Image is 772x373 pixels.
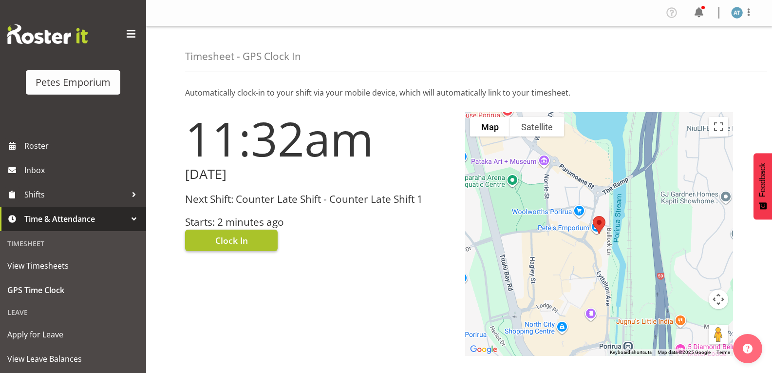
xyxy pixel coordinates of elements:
a: Apply for Leave [2,322,144,347]
span: Map data ©2025 Google [658,350,711,355]
span: Shifts [24,187,127,202]
button: Drag Pegman onto the map to open Street View [709,325,728,344]
img: Google [468,343,500,356]
div: Petes Emporium [36,75,111,90]
span: View Timesheets [7,258,139,273]
button: Map camera controls [709,290,728,309]
span: Time & Attendance [24,212,127,226]
span: Roster [24,138,141,153]
button: Show street map [470,117,510,137]
span: View Leave Balances [7,352,139,366]
span: Inbox [24,163,141,177]
a: View Leave Balances [2,347,144,371]
a: GPS Time Clock [2,278,144,302]
span: GPS Time Clock [7,283,139,297]
button: Keyboard shortcuts [610,349,652,356]
a: Open this area in Google Maps (opens a new window) [468,343,500,356]
img: help-xxl-2.png [743,344,753,353]
h4: Timesheet - GPS Clock In [185,51,301,62]
div: Leave [2,302,144,322]
span: Apply for Leave [7,327,139,342]
button: Toggle fullscreen view [709,117,728,137]
button: Feedback - Show survey [753,153,772,219]
a: View Timesheets [2,254,144,278]
a: Terms (opens in new tab) [716,350,730,355]
h3: Starts: 2 minutes ago [185,216,453,228]
div: Timesheet [2,234,144,254]
img: Rosterit website logo [7,24,88,44]
p: Automatically clock-in to your shift via your mobile device, which will automatically link to you... [185,87,733,98]
h3: Next Shift: Counter Late Shift - Counter Late Shift 1 [185,194,453,205]
img: alex-micheal-taniwha5364.jpg [731,7,743,19]
button: Show satellite imagery [510,117,564,137]
h1: 11:32am [185,112,453,165]
h2: [DATE] [185,167,453,182]
span: Clock In [215,234,248,247]
span: Feedback [758,163,767,197]
button: Clock In [185,230,278,251]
